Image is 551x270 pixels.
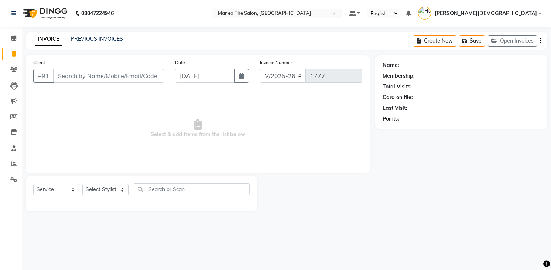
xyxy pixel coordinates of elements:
[488,35,537,47] button: Open Invoices
[383,83,412,91] div: Total Visits:
[175,59,185,66] label: Date
[35,33,62,46] a: INVOICE
[383,61,399,69] div: Name:
[459,35,485,47] button: Save
[260,59,292,66] label: Invoice Number
[33,59,45,66] label: Client
[71,36,123,42] a: PREVIOUS INVOICES
[19,3,69,24] img: logo
[414,35,456,47] button: Create New
[418,7,431,20] img: Hari Krishna
[33,92,362,166] span: Select & add items from the list below
[134,183,250,195] input: Search or Scan
[383,94,413,101] div: Card on file:
[53,69,164,83] input: Search by Name/Mobile/Email/Code
[383,115,399,123] div: Points:
[435,10,537,17] span: [PERSON_NAME][DEMOGRAPHIC_DATA]
[33,69,54,83] button: +91
[383,72,415,80] div: Membership:
[383,104,407,112] div: Last Visit:
[81,3,114,24] b: 08047224946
